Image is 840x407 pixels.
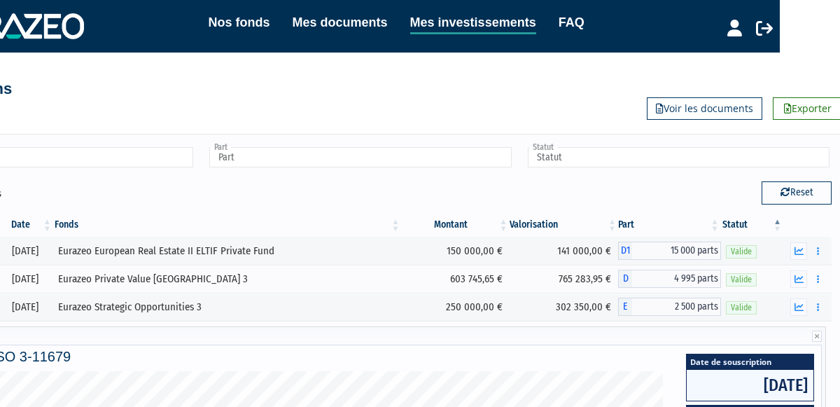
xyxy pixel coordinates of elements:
[618,242,720,260] div: D1 - Eurazeo European Real Estate II ELTIF Private Fund
[687,370,813,401] span: [DATE]
[2,300,48,315] div: [DATE]
[726,273,757,287] span: Valide
[209,13,270,32] a: Nos fonds
[410,13,536,34] a: Mes investissements
[632,298,720,316] span: 2 500 parts
[618,298,720,316] div: E - Eurazeo Strategic Opportunities 3
[2,272,48,287] div: [DATE]
[401,237,509,265] td: 150 000,00 €
[726,245,757,258] span: Valide
[58,244,397,258] div: Eurazeo European Real Estate II ELTIF Private Fund
[721,213,783,237] th: Statut : activer pour trier la colonne par ordre d&eacute;croissant
[2,244,48,258] div: [DATE]
[618,298,632,316] span: E
[647,97,762,120] a: Voir les documents
[618,270,632,288] span: D
[726,301,757,315] span: Valide
[401,213,509,237] th: Montant: activer pour trier la colonne par ordre croissant
[687,354,813,369] span: Date de souscription
[58,300,397,315] div: Eurazeo Strategic Opportunities 3
[510,293,619,321] td: 302 350,00 €
[632,242,720,260] span: 15 000 parts
[53,213,402,237] th: Fonds: activer pour trier la colonne par ordre croissant
[510,237,619,265] td: 141 000,00 €
[762,181,832,204] button: Reset
[58,272,397,287] div: Eurazeo Private Value [GEOGRAPHIC_DATA] 3
[510,265,619,293] td: 765 283,95 €
[618,270,720,288] div: D - Eurazeo Private Value Europe 3
[510,213,619,237] th: Valorisation: activer pour trier la colonne par ordre croissant
[632,270,720,288] span: 4 995 parts
[618,213,720,237] th: Part: activer pour trier la colonne par ordre croissant
[559,13,584,32] a: FAQ
[401,265,509,293] td: 603 745,65 €
[618,242,632,260] span: D1
[401,293,509,321] td: 250 000,00 €
[293,13,388,32] a: Mes documents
